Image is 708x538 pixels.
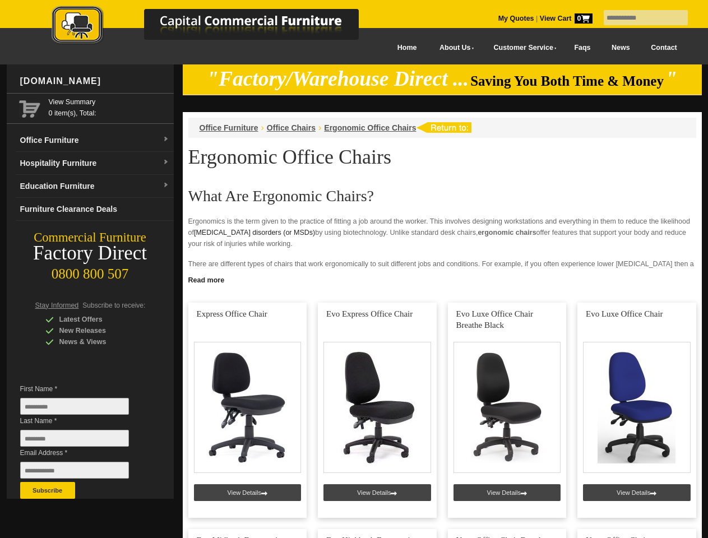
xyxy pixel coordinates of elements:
span: Subscribe to receive: [82,302,145,309]
a: Hospitality Furnituredropdown [16,152,174,175]
h2: What Are Ergonomic Chairs? [188,188,696,205]
img: dropdown [163,136,169,143]
a: Office Furniture [200,123,258,132]
a: Office Furnituredropdown [16,129,174,152]
a: Faqs [564,35,601,61]
p: There are different types of chairs that work ergonomically to suit different jobs and conditions... [188,258,696,281]
strong: View Cart [540,15,593,22]
span: Stay Informed [35,302,79,309]
span: 0 [575,13,593,24]
button: Subscribe [20,482,75,499]
img: Capital Commercial Furniture Logo [21,6,413,47]
img: dropdown [163,159,169,166]
input: First Name * [20,398,129,415]
a: Customer Service [481,35,563,61]
a: Furniture Clearance Deals [16,198,174,221]
a: Office Chairs [267,123,316,132]
p: Ergonomics is the term given to the practice of fitting a job around the worker. This involves de... [188,216,696,249]
div: [DOMAIN_NAME] [16,64,174,98]
div: New Releases [45,325,152,336]
em: "Factory/Warehouse Direct ... [207,67,469,90]
span: Email Address * [20,447,146,458]
span: Last Name * [20,415,146,426]
div: News & Views [45,336,152,347]
a: Capital Commercial Furniture Logo [21,6,413,50]
span: 0 item(s), Total: [49,96,169,117]
a: News [601,35,640,61]
em: " [665,67,677,90]
div: Latest Offers [45,314,152,325]
span: First Name * [20,383,146,395]
a: View Summary [49,96,169,108]
a: Click to read more [183,272,702,286]
img: return to [416,122,471,133]
input: Last Name * [20,430,129,447]
a: Ergonomic Office Chairs [324,123,416,132]
a: View Cart0 [538,15,592,22]
div: 0800 800 507 [7,261,174,282]
a: My Quotes [498,15,534,22]
a: Contact [640,35,687,61]
a: [MEDICAL_DATA] disorders (or MSDs) [194,229,315,236]
strong: ergonomic chairs [478,229,536,236]
span: Saving You Both Time & Money [470,73,664,89]
img: dropdown [163,182,169,189]
input: Email Address * [20,462,129,479]
div: Commercial Furniture [7,230,174,245]
div: Factory Direct [7,245,174,261]
li: › [318,122,321,133]
li: › [261,122,264,133]
a: About Us [427,35,481,61]
a: Education Furnituredropdown [16,175,174,198]
h1: Ergonomic Office Chairs [188,146,696,168]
